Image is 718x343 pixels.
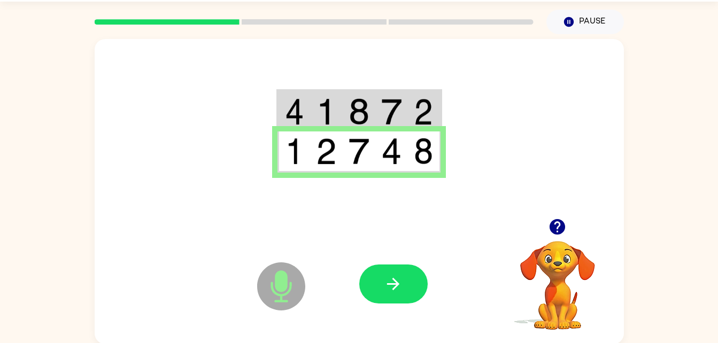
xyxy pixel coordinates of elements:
[285,98,304,125] img: 4
[316,98,336,125] img: 1
[349,98,369,125] img: 8
[504,224,611,331] video: Your browser must support playing .mp4 files to use Literably. Please try using another browser.
[414,138,433,165] img: 8
[414,98,433,125] img: 2
[285,138,304,165] img: 1
[316,138,336,165] img: 2
[381,138,402,165] img: 4
[381,98,402,125] img: 7
[349,138,369,165] img: 7
[546,10,624,34] button: Pause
